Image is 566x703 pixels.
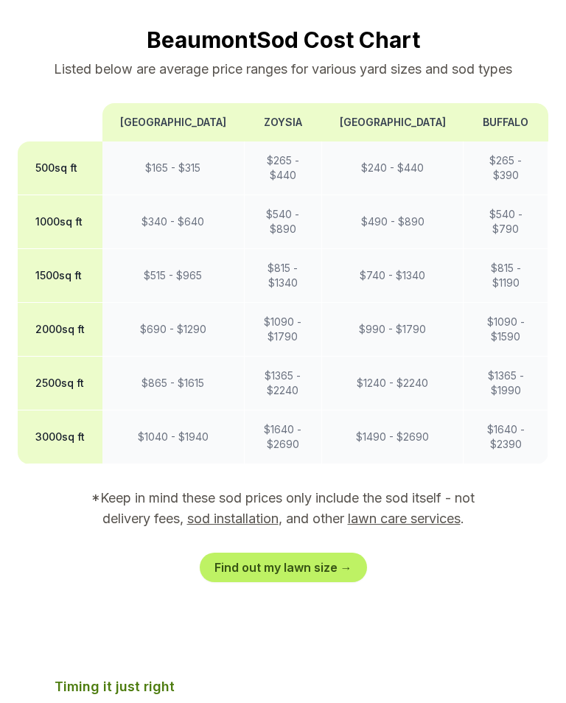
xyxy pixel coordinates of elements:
[322,103,464,141] th: [GEOGRAPHIC_DATA]
[244,303,322,357] td: $ 1090 - $ 1790
[18,195,102,249] th: 1000 sq ft
[464,195,548,249] td: $ 540 - $ 790
[464,103,548,141] th: Buffalo
[244,357,322,410] td: $ 1365 - $ 2240
[464,303,548,357] td: $ 1090 - $ 1590
[244,141,322,195] td: $ 265 - $ 440
[18,27,548,53] h2: Beaumont Sod Cost Chart
[18,410,102,464] th: 3000 sq ft
[71,488,495,529] p: *Keep in mind these sod prices only include the sod itself - not delivery fees, , and other .
[464,249,548,303] td: $ 815 - $ 1190
[18,357,102,410] th: 2500 sq ft
[464,410,548,464] td: $ 1640 - $ 2390
[200,553,367,582] a: Find out my lawn size →
[244,249,322,303] td: $ 815 - $ 1340
[102,249,244,303] td: $ 515 - $ 965
[102,141,244,195] td: $ 165 - $ 315
[102,103,244,141] th: [GEOGRAPHIC_DATA]
[244,410,322,464] td: $ 1640 - $ 2690
[322,303,464,357] td: $ 990 - $ 1790
[102,357,244,410] td: $ 865 - $ 1615
[102,195,244,249] td: $ 340 - $ 640
[102,303,244,357] td: $ 690 - $ 1290
[244,103,322,141] th: Zoysia
[464,357,548,410] td: $ 1365 - $ 1990
[322,195,464,249] td: $ 490 - $ 890
[102,410,244,464] td: $ 1040 - $ 1940
[18,303,102,357] th: 2000 sq ft
[55,676,511,697] p: Timing it just right
[187,511,279,526] a: sod installation
[322,357,464,410] td: $ 1240 - $ 2240
[322,410,464,464] td: $ 1490 - $ 2690
[322,141,464,195] td: $ 240 - $ 440
[244,195,322,249] td: $ 540 - $ 890
[18,249,102,303] th: 1500 sq ft
[348,511,461,526] a: lawn care services
[464,141,548,195] td: $ 265 - $ 390
[18,141,102,195] th: 500 sq ft
[322,249,464,303] td: $ 740 - $ 1340
[18,59,548,80] p: Listed below are average price ranges for various yard sizes and sod types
